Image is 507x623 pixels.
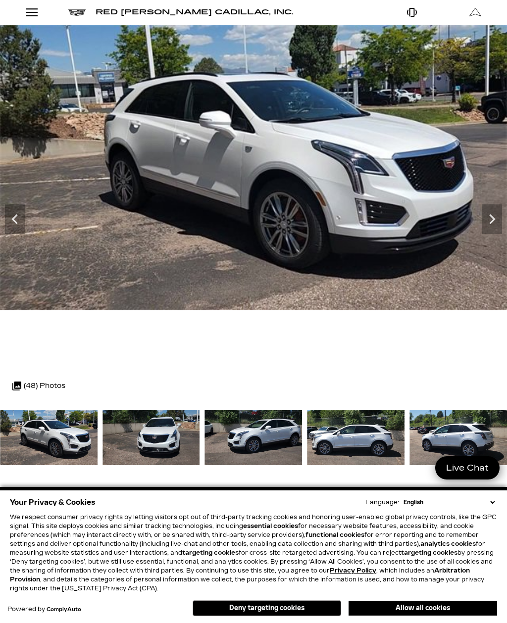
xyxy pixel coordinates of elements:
[401,549,457,556] strong: targeting cookies
[349,601,497,616] button: Allow all cookies
[68,9,86,16] img: Cadillac logo
[193,600,341,616] button: Deny targeting cookies
[102,410,200,465] img: New 2025 Crystal White Tricoat Cadillac Sport image 3
[365,499,399,505] div: Language:
[5,204,25,234] div: Previous
[182,549,239,556] strong: targeting cookies
[205,410,303,465] img: New 2025 Crystal White Tricoat Cadillac Sport image 4
[435,456,500,479] a: Live Chat
[307,410,405,465] img: New 2025 Crystal White Tricoat Cadillac Sport image 5
[305,531,364,538] strong: functional cookies
[10,513,497,593] p: We respect consumer privacy rights by letting visitors opt out of third-party tracking cookies an...
[7,374,70,398] div: (48) Photos
[96,9,294,16] a: Red [PERSON_NAME] Cadillac, Inc.
[420,540,476,547] strong: analytics cookies
[10,495,96,509] span: Your Privacy & Cookies
[482,204,502,234] div: Next
[7,606,81,613] div: Powered by
[441,462,494,474] span: Live Chat
[96,8,294,16] span: Red [PERSON_NAME] Cadillac, Inc.
[330,567,376,574] a: Privacy Policy
[47,607,81,613] a: ComplyAuto
[401,498,497,507] select: Language Select
[409,410,507,465] img: New 2025 Crystal White Tricoat Cadillac Sport image 6
[243,523,298,529] strong: essential cookies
